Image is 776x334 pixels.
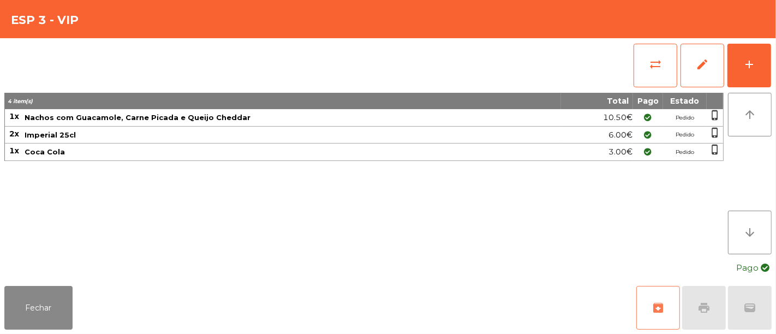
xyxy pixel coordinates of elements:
span: phone_iphone [709,110,720,121]
span: Pago [736,260,759,276]
button: arrow_downward [728,211,772,254]
span: 1x [9,146,19,156]
td: Pedido [663,127,707,144]
button: edit [681,44,724,87]
td: Pedido [663,144,707,161]
span: 6.00€ [608,128,632,142]
th: Pago [633,93,663,109]
button: sync_alt [634,44,677,87]
span: 10.50€ [603,110,632,125]
span: 2x [9,129,19,139]
div: add [743,58,756,71]
button: archive [636,286,680,330]
span: edit [696,58,709,71]
th: Estado [663,93,707,109]
th: Total [561,93,633,109]
span: archive [652,301,665,314]
button: Fechar [4,286,73,330]
span: Coca Cola [25,147,65,156]
i: arrow_upward [743,108,756,121]
i: arrow_downward [743,226,756,239]
span: sync_alt [649,58,662,71]
span: Nachos com Guacamole, Carne Picada e Queijo Cheddar [25,113,250,122]
td: Pedido [663,109,707,127]
button: add [727,44,771,87]
span: 1x [9,111,19,121]
h4: Esp 3 - Vip [11,12,79,28]
span: phone_iphone [709,127,720,138]
span: 3.00€ [608,145,632,159]
button: arrow_upward [728,93,772,136]
span: 4 item(s) [8,98,33,105]
span: Imperial 25cl [25,130,76,139]
span: phone_iphone [709,144,720,155]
